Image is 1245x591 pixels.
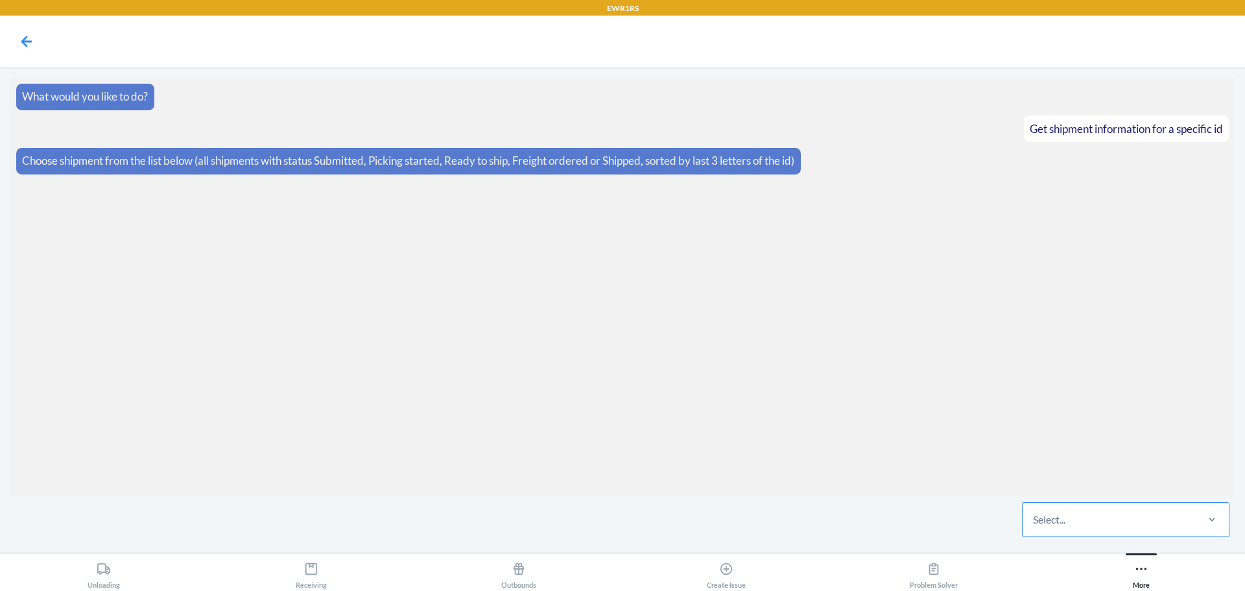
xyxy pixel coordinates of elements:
[296,557,327,589] div: Receiving
[707,557,746,589] div: Create Issue
[622,553,830,589] button: Create Issue
[22,152,794,169] p: Choose shipment from the list below (all shipments with status Submitted, Picking started, Ready ...
[607,3,639,14] p: EWR1RS
[830,553,1037,589] button: Problem Solver
[501,557,536,589] div: Outbounds
[415,553,622,589] button: Outbounds
[88,557,120,589] div: Unloading
[22,88,148,105] p: What would you like to do?
[1033,512,1065,527] div: Select...
[1037,553,1245,589] button: More
[1030,122,1223,136] span: Get shipment information for a specific id
[910,557,958,589] div: Problem Solver
[1133,557,1150,589] div: More
[207,553,415,589] button: Receiving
